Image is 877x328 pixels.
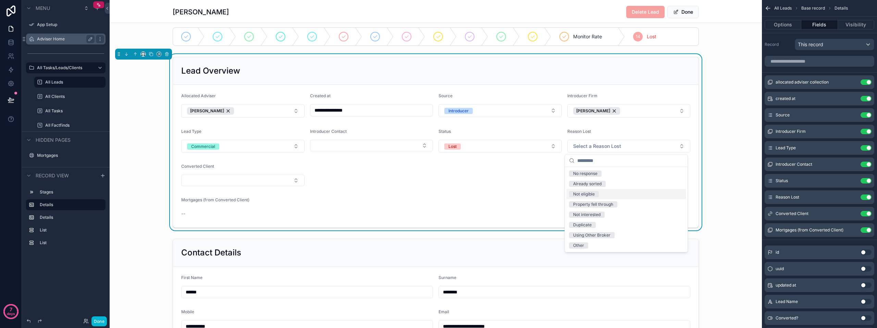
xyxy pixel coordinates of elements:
span: Allocated Adviser [181,93,216,98]
label: All Tasks [45,108,104,114]
button: This record [795,39,874,50]
p: days [7,309,15,318]
button: Select Button [438,140,562,153]
div: Duplicate [573,222,592,228]
span: allocated adviser collection [776,79,829,85]
div: Property fell through [573,201,613,207]
p: 7 [10,306,12,313]
label: List [40,240,103,245]
span: updated at [776,282,796,288]
span: Converted Client [776,211,808,216]
span: Introducer Firm [776,129,806,134]
span: Record view [36,172,69,179]
span: Hidden pages [36,137,71,143]
span: Lead Name [776,299,798,304]
span: Mortgages (from Converted Client) [181,197,249,202]
span: This record [798,41,823,48]
label: Mortgages [37,153,104,158]
label: Details [40,202,100,207]
label: All Leads [45,79,101,85]
span: created at [776,96,795,101]
label: Stages [40,189,103,195]
span: Reason Lost [567,129,591,134]
button: Done [91,316,107,326]
span: uuid [776,266,784,272]
div: Other [573,242,584,249]
label: Details [40,215,103,220]
span: All Leads [774,5,792,11]
span: Introducer Contact [776,162,812,167]
button: Select Button [181,140,305,153]
span: Reason Lost [776,194,799,200]
div: No response [573,171,597,177]
span: id [776,250,779,255]
span: Mortgages (from Converted Client) [776,227,843,233]
button: Unselect 1 [573,107,620,115]
span: Status [438,129,451,134]
span: [PERSON_NAME] [576,108,610,114]
div: Not interested [573,212,601,218]
label: All Factfinds [45,123,104,128]
div: Already sorted [573,181,602,187]
span: Source [438,93,453,98]
span: Status [776,178,788,184]
button: Fields [801,20,838,29]
div: Not eligible [573,191,595,197]
button: Visibility [838,20,874,29]
div: Introducer [448,108,469,114]
label: Adviser Home [37,36,92,42]
span: Converted? [776,315,798,321]
button: Select Button [310,140,433,151]
div: Lost [448,143,457,150]
button: Select Button [181,104,305,118]
label: Record [765,42,792,47]
span: Details [835,5,848,11]
span: Converted Client [181,164,214,169]
div: scrollable content [22,184,110,255]
span: Menu [36,5,50,12]
span: [PERSON_NAME] [190,108,224,114]
button: Done [667,6,699,18]
span: Created at [310,93,331,98]
div: Commercial [191,143,215,150]
button: Select Button [438,104,562,117]
button: Options [765,20,801,29]
button: Unselect 3 [187,107,234,115]
button: Select Button [181,175,305,186]
label: All Clients [45,94,104,99]
span: Select a Reason Lost [573,143,621,150]
span: Base record [801,5,825,11]
div: Suggestions [565,167,688,252]
label: List [40,227,103,233]
span: Lead Type [776,145,796,151]
span: Lead Type [181,129,201,134]
span: Source [776,112,790,118]
span: Introducer Contact [310,129,347,134]
label: All Tasks/Leads/Clients [37,65,92,71]
h2: Lead Overview [181,65,240,76]
span: -- [181,210,185,217]
button: Select Button [567,104,691,118]
label: App Setup [37,22,104,27]
span: Introducer Firm [567,93,597,98]
h1: [PERSON_NAME] [173,7,229,17]
button: Select Button [567,140,691,153]
div: Using Other Broker [573,232,610,238]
